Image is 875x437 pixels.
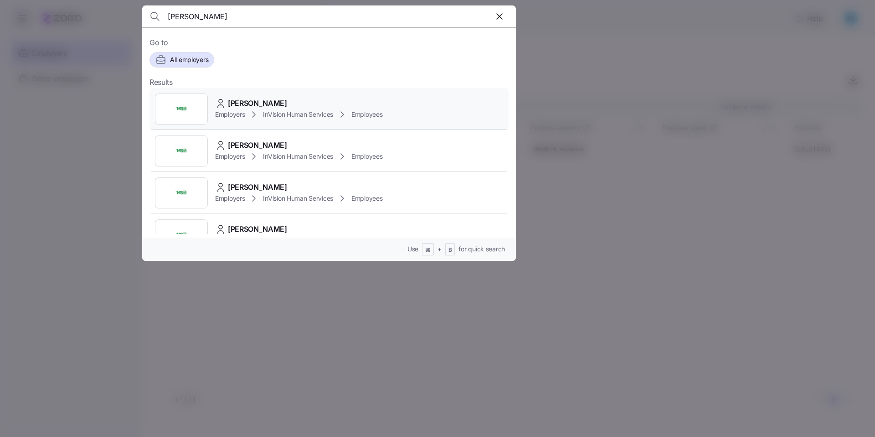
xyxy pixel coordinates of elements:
[172,100,190,118] img: Employer logo
[425,246,431,254] span: ⌘
[228,140,287,151] span: [PERSON_NAME]
[263,110,333,119] span: InVision Human Services
[263,152,333,161] span: InVision Human Services
[149,52,214,68] button: All employers
[448,246,452,254] span: B
[458,245,505,254] span: for quick search
[170,55,208,64] span: All employers
[351,194,382,203] span: Employees
[351,152,382,161] span: Employees
[172,184,190,202] img: Employer logo
[228,98,287,109] span: [PERSON_NAME]
[228,224,287,235] span: [PERSON_NAME]
[437,245,442,254] span: +
[263,194,333,203] span: InVision Human Services
[149,37,509,48] span: Go to
[351,110,382,119] span: Employees
[215,152,245,161] span: Employers
[407,245,418,254] span: Use
[215,194,245,203] span: Employers
[149,77,173,88] span: Results
[215,110,245,119] span: Employers
[228,182,287,193] span: [PERSON_NAME]
[172,226,190,244] img: Employer logo
[172,142,190,160] img: Employer logo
